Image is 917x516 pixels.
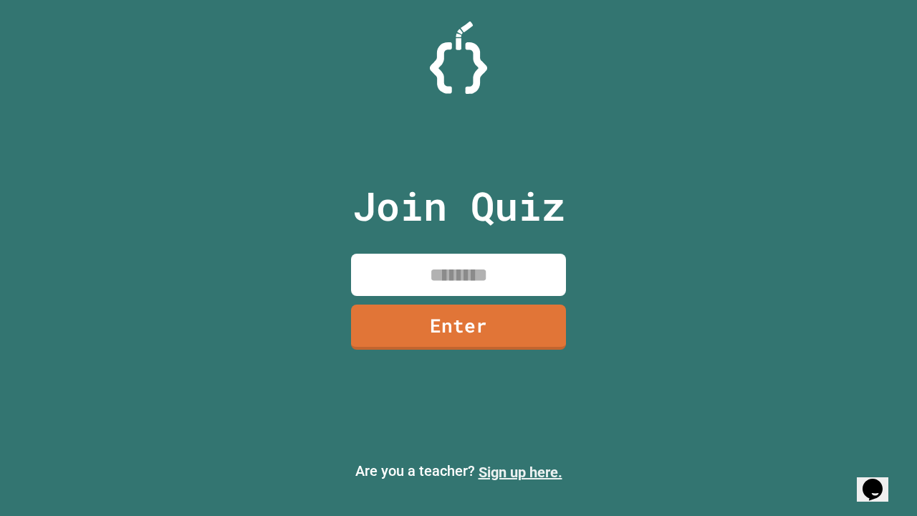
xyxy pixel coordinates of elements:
a: Enter [351,305,566,350]
p: Join Quiz [352,176,565,236]
p: Are you a teacher? [11,460,906,483]
a: Sign up here. [479,464,562,481]
iframe: chat widget [857,459,903,502]
img: Logo.svg [430,21,487,94]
